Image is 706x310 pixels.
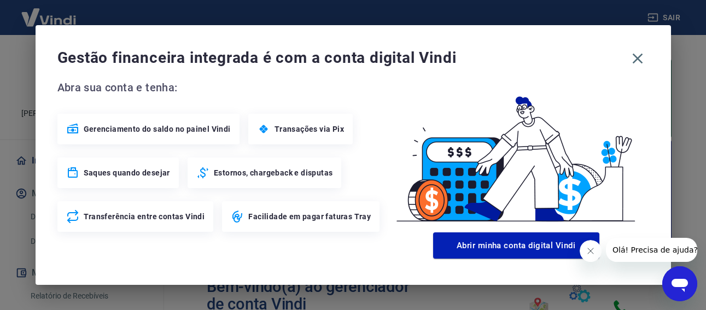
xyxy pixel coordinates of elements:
span: Transferência entre contas Vindi [84,211,205,222]
button: Abrir minha conta digital Vindi [433,232,599,259]
iframe: Mensagem da empresa [606,238,697,262]
span: Facilidade em pagar faturas Tray [248,211,371,222]
span: Saques quando desejar [84,167,170,178]
span: Gerenciamento do saldo no painel Vindi [84,124,231,134]
span: Estornos, chargeback e disputas [214,167,332,178]
span: Transações via Pix [275,124,344,134]
img: Good Billing [383,79,649,228]
iframe: Fechar mensagem [580,240,602,262]
span: Abra sua conta e tenha: [57,79,383,96]
iframe: Botão para abrir a janela de mensagens [662,266,697,301]
span: Gestão financeira integrada é com a conta digital Vindi [57,47,626,69]
span: Olá! Precisa de ajuda? [7,8,92,16]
